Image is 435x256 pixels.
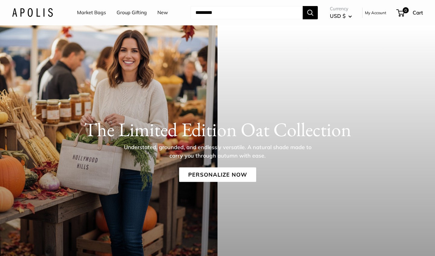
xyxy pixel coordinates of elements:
a: Group Gifting [117,8,147,17]
input: Search... [191,6,303,19]
a: 0 Cart [397,8,423,18]
span: 0 [403,7,409,13]
a: Market Bags [77,8,106,17]
a: New [157,8,168,17]
span: Currency [330,5,352,13]
span: Cart [413,9,423,16]
button: Search [303,6,318,19]
button: USD $ [330,11,352,21]
span: USD $ [330,13,346,19]
p: Understated, grounded, and endlessly versatile. A natural shade made to carry you through autumn ... [119,143,316,160]
a: Personalize Now [179,167,256,182]
h1: The Limited Edition Oat Collection [12,118,423,141]
img: Apolis [12,8,53,17]
a: My Account [365,9,386,16]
